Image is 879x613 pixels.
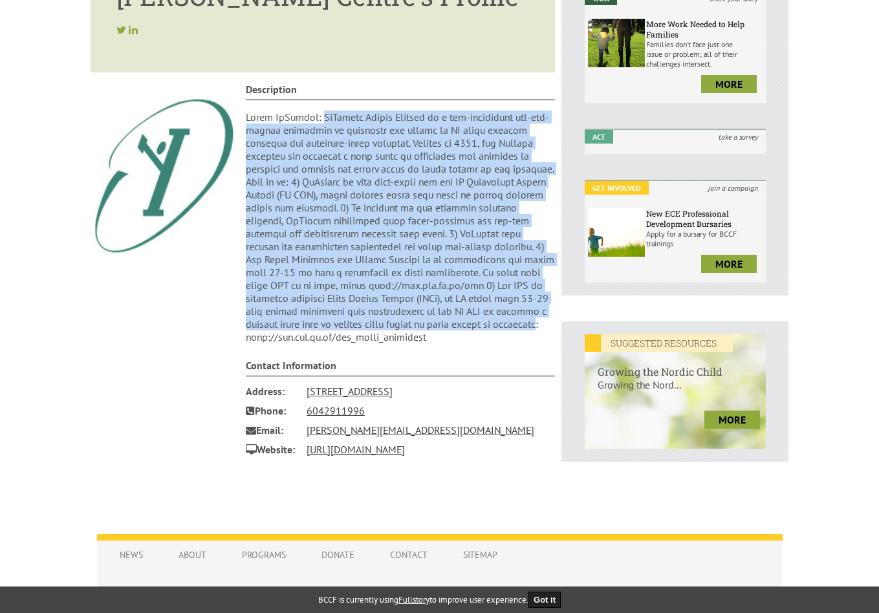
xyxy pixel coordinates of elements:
[309,543,367,567] a: Donate
[585,334,733,352] em: SUGGESTED RESOURCES
[377,543,440,567] a: Contact
[646,208,763,229] h6: New ECE Professional Development Bursaries
[704,411,760,429] a: more
[646,19,763,39] h6: More Work Needed to Help Families
[246,359,555,376] h4: Contact Information
[585,378,766,404] p: Growing the Nord...
[246,440,298,459] span: Website
[307,404,365,417] a: 6042911996
[166,543,219,567] a: About
[246,420,298,440] span: Email
[646,39,763,69] p: Families don’t face just one issue or problem; all of their challenges intersect.
[246,382,298,401] span: Address
[107,543,156,567] a: News
[701,255,757,273] a: more
[646,229,763,248] p: Apply for a bursary for BCCF trainings
[307,385,393,398] a: [STREET_ADDRESS]
[307,443,405,456] a: [URL][DOMAIN_NAME]
[398,594,429,605] a: Fullstory
[246,83,555,100] h4: Description
[585,181,649,195] em: Get Involved
[700,181,766,195] i: join a campaign
[229,543,299,567] a: Programs
[585,130,613,144] em: Act
[701,75,757,93] a: more
[246,111,555,343] p: Lorem IpSumdol: SiTametc Adipis Elitsed do e tem-incididunt utl-etd-magnaa enimadmin ve quisnostr...
[246,401,298,420] span: Phone
[711,130,766,144] i: take a survey
[585,352,766,378] h6: Growing the Nordic Child
[307,424,534,436] a: [PERSON_NAME][EMAIL_ADDRESS][DOMAIN_NAME]
[450,543,510,567] a: Sitemap
[528,592,561,608] button: Got it
[91,83,235,258] img: McCreary Centre Society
